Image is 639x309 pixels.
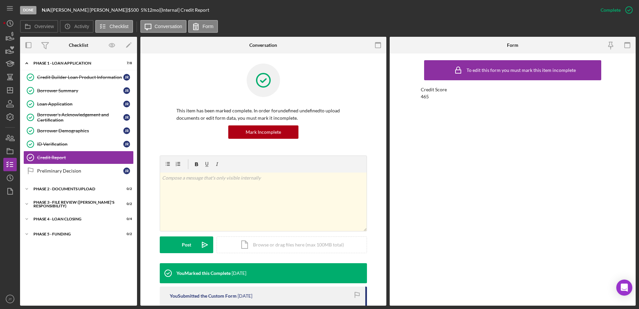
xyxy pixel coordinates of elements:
[128,7,141,13] div: $500
[42,7,51,13] div: |
[37,128,123,133] div: Borrower Demographics
[120,61,132,65] div: 7 / 8
[23,97,134,111] a: Loan ApplicationJR
[120,232,132,236] div: 0 / 2
[123,141,130,147] div: J R
[123,127,130,134] div: J R
[3,292,17,306] button: JT
[182,236,191,253] div: Post
[37,88,123,93] div: Borrower Summary
[246,125,281,139] div: Mark Incomplete
[69,42,88,48] div: Checklist
[74,24,89,29] label: Activity
[37,168,123,174] div: Preliminary Decision
[33,217,115,221] div: PHASE 4 - LOAN CLOSING
[507,42,518,48] div: Form
[20,6,36,14] div: Done
[33,232,115,236] div: Phase 5 - Funding
[147,7,159,13] div: 12 mo
[23,164,134,178] a: Preliminary DecisionJR
[23,111,134,124] a: Borrower's Acknowledgement and CertificationJR
[123,114,130,121] div: J R
[120,187,132,191] div: 0 / 2
[37,155,133,160] div: Credit Report
[23,124,134,137] a: Borrower DemographicsJR
[594,3,636,17] button: Complete
[155,24,182,29] label: Conversation
[123,87,130,94] div: J R
[23,137,134,151] a: ID VerificationJR
[188,20,218,33] button: Form
[249,42,277,48] div: Conversation
[616,280,632,296] div: Open Intercom Messenger
[33,200,115,208] div: PHASE 3 - FILE REVIEW ([PERSON_NAME]'s Responsibility)
[203,24,214,29] label: Form
[23,71,134,84] a: Credit Builder Loan Product InformationJR
[95,20,133,33] button: Checklist
[20,20,58,33] button: Overview
[159,7,209,13] div: | [Internal] Credit Report
[37,101,123,107] div: Loan Application
[37,112,123,123] div: Borrower's Acknowledgement and Certification
[228,125,298,139] button: Mark Incomplete
[34,24,54,29] label: Overview
[37,75,123,80] div: Credit Builder Loan Product Information
[140,20,187,33] button: Conversation
[33,61,115,65] div: Phase 1 - Loan Application
[467,68,576,73] div: To edit this form you must mark this item incomplete
[170,293,237,299] div: You Submitted the Custom Form
[37,141,123,147] div: ID Verification
[141,7,147,13] div: 5 %
[23,151,134,164] a: Credit Report
[120,217,132,221] div: 0 / 4
[176,271,231,276] div: You Marked this Complete
[123,101,130,107] div: J R
[232,271,246,276] time: 2025-08-20 19:42
[8,297,12,301] text: JT
[160,236,213,253] button: Post
[421,87,605,92] div: Credit Score
[120,202,132,206] div: 0 / 2
[42,7,50,13] b: N/A
[601,3,621,17] div: Complete
[23,84,134,97] a: Borrower SummaryJR
[60,20,93,33] button: Activity
[238,293,252,299] time: 2025-08-20 19:42
[123,74,130,81] div: J R
[421,94,429,99] div: 465
[123,168,130,174] div: J R
[176,107,350,122] p: This item has been marked complete. In order for undefined undefined to upload documents or edit ...
[33,187,115,191] div: Phase 2 - DOCUMENTS UPLOAD
[51,7,128,13] div: [PERSON_NAME] [PERSON_NAME] |
[110,24,129,29] label: Checklist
